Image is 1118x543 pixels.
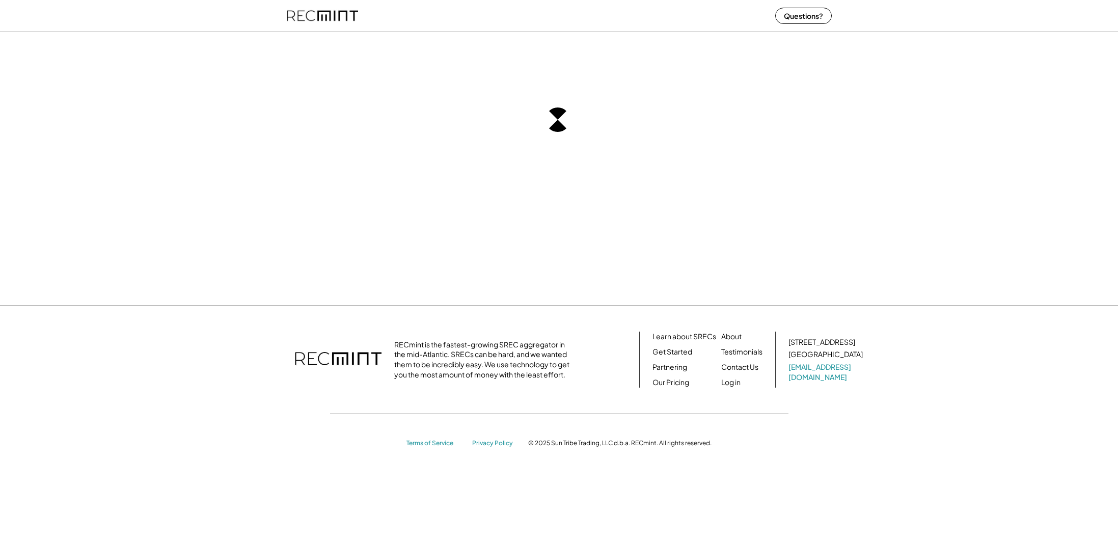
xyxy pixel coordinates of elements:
a: [EMAIL_ADDRESS][DOMAIN_NAME] [788,362,865,382]
a: Testimonials [721,347,762,357]
a: Contact Us [721,362,758,372]
img: recmint-logotype%403x%20%281%29.jpeg [287,2,358,29]
a: Privacy Policy [472,439,518,448]
a: Our Pricing [652,377,689,388]
a: About [721,332,742,342]
img: recmint-logotype%403x.png [295,342,381,377]
div: RECmint is the fastest-growing SREC aggregator in the mid-Atlantic. SRECs can be hard, and we wan... [394,340,575,379]
button: Questions? [775,8,832,24]
div: [GEOGRAPHIC_DATA] [788,349,863,360]
a: Terms of Service [406,439,462,448]
div: © 2025 Sun Tribe Trading, LLC d.b.a. RECmint. All rights reserved. [528,439,712,447]
a: Learn about SRECs [652,332,716,342]
a: Get Started [652,347,692,357]
div: [STREET_ADDRESS] [788,337,855,347]
a: Log in [721,377,741,388]
a: Partnering [652,362,687,372]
